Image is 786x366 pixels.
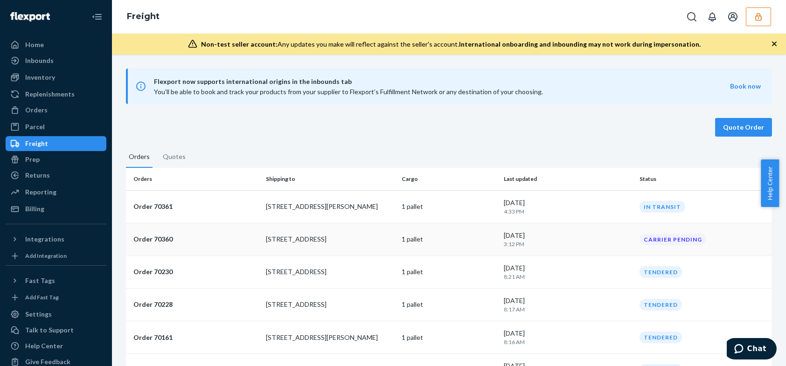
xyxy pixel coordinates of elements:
[25,155,40,164] div: Prep
[133,267,258,276] p: Order 70230
[6,70,106,85] a: Inventory
[25,122,45,131] div: Parcel
[402,267,496,276] p: 1 pallet
[25,73,55,82] div: Inventory
[25,252,67,260] div: Add Integration
[25,105,48,115] div: Orders
[6,119,106,134] a: Parcel
[504,207,633,215] p: 4:33 PM
[640,201,685,213] div: IN TRANSIT
[723,7,742,26] button: Open account menu
[25,171,50,180] div: Returns
[25,341,63,351] div: Help Center
[25,40,44,49] div: Home
[727,338,777,361] iframe: Opens a widget where you can chat to one of our agents
[119,3,167,30] ol: breadcrumbs
[504,296,633,313] div: [DATE]
[6,37,106,52] a: Home
[459,40,701,48] span: International onboarding and inbounding may not work during impersonation.
[6,103,106,117] a: Orders
[25,293,59,301] div: Add Fast Tag
[266,267,395,276] p: [STREET_ADDRESS]
[262,168,398,190] th: Shipping to
[133,202,258,211] p: Order 70361
[88,7,106,26] button: Close Navigation
[266,235,395,244] p: [STREET_ADDRESS]
[402,235,496,244] p: 1 pallet
[25,276,55,285] div: Fast Tags
[25,90,75,99] div: Replenishments
[504,240,633,248] p: 3:12 PM
[640,331,682,343] div: TENDERED
[126,152,153,168] button: Orders
[266,333,395,342] p: [STREET_ADDRESS][PERSON_NAME]
[6,87,106,102] a: Replenishments
[127,11,160,21] a: Freight
[640,266,682,278] div: TENDERED
[25,235,64,244] div: Integrations
[640,234,706,245] div: CARRIER PENDING
[6,232,106,247] button: Integrations
[504,263,633,281] div: [DATE]
[133,300,258,309] p: Order 70228
[682,7,701,26] button: Open Search Box
[703,7,722,26] button: Open notifications
[126,168,262,190] th: Orders
[402,202,496,211] p: 1 pallet
[640,299,682,311] div: TENDERED
[6,201,106,216] a: Billing
[6,307,106,322] a: Settings
[154,88,543,96] span: You’ll be able to book and track your products from your supplier to Flexport’s Fulfillment Netwo...
[761,159,779,207] button: Help Center
[25,310,52,319] div: Settings
[266,202,395,211] p: [STREET_ADDRESS][PERSON_NAME]
[6,185,106,200] a: Reporting
[504,198,633,215] div: [DATE]
[504,338,633,346] p: 8:16 AM
[504,329,633,346] div: [DATE]
[6,136,106,151] a: Freight
[402,333,496,342] p: 1 pallet
[25,56,54,65] div: Inbounds
[6,323,106,338] button: Talk to Support
[266,300,395,309] p: [STREET_ADDRESS]
[636,168,772,190] th: Status
[25,325,74,335] div: Talk to Support
[715,118,772,137] button: Quote Order
[25,139,48,148] div: Freight
[6,250,106,262] a: Add Integration
[201,40,278,48] span: Non-test seller account:
[6,152,106,167] a: Prep
[730,82,761,91] button: Book now
[6,168,106,183] a: Returns
[160,152,188,167] button: Quotes
[25,187,56,197] div: Reporting
[6,292,106,303] a: Add Fast Tag
[504,231,633,248] div: [DATE]
[398,168,500,190] th: Cargo
[500,168,636,190] th: Last updated
[402,300,496,309] p: 1 pallet
[133,333,258,342] p: Order 70161
[201,40,701,49] div: Any updates you make will reflect against the seller's account.
[6,338,106,353] a: Help Center
[6,273,106,288] button: Fast Tags
[6,53,106,68] a: Inbounds
[504,305,633,313] p: 8:17 AM
[154,76,730,87] span: Flexport now supports international origins in the inbounds tab
[25,204,44,214] div: Billing
[504,273,633,281] p: 8:21 AM
[10,12,50,21] img: Flexport logo
[133,235,258,244] p: Order 70360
